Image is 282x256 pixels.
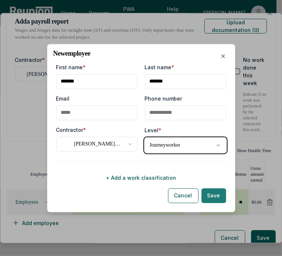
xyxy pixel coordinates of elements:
[145,63,175,71] label: Last name
[56,126,86,134] label: Contractor
[168,188,199,203] button: Cancel
[53,50,229,57] h2: New employee
[56,95,70,102] label: Email
[56,63,86,71] label: First name
[201,188,226,203] button: Save
[145,95,182,102] label: Phone number
[145,127,162,133] label: Level
[56,171,226,185] button: + Add a work classification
